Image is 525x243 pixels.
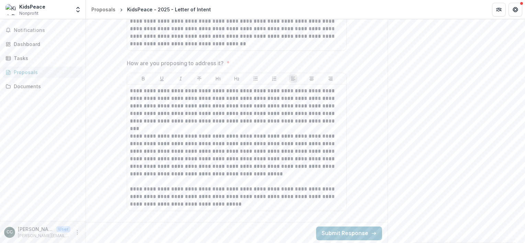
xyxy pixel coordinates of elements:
button: Bold [139,74,147,83]
button: Submit Response [316,227,382,240]
div: KidsPeace - 2025 - Letter of Intent [127,6,211,13]
a: Proposals [89,4,118,14]
a: Dashboard [3,38,83,50]
button: Underline [158,74,166,83]
button: Heading 2 [233,74,241,83]
button: Open entity switcher [73,3,83,16]
div: Proposals [91,6,115,13]
span: Nonprofit [19,10,38,16]
a: Tasks [3,53,83,64]
div: KidsPeace [19,3,45,10]
button: Ordered List [270,74,278,83]
div: Caren Chaffee [7,230,13,234]
img: KidsPeace [5,4,16,15]
div: Documents [14,83,77,90]
a: Documents [3,81,83,92]
button: Heading 1 [214,74,222,83]
div: Tasks [14,55,77,62]
button: Italicize [177,74,185,83]
button: Align Left [289,74,297,83]
button: Notifications [3,25,83,36]
button: Align Center [308,74,316,83]
p: User [56,226,70,232]
button: Get Help [509,3,522,16]
div: Proposals [14,69,77,76]
p: [PERSON_NAME][EMAIL_ADDRESS][PERSON_NAME][DOMAIN_NAME] [18,233,70,239]
button: More [73,228,81,236]
button: Strike [195,74,203,83]
button: Partners [492,3,506,16]
p: [PERSON_NAME] [18,225,54,233]
span: Notifications [14,27,80,33]
button: Bullet List [252,74,260,83]
a: Proposals [3,67,83,78]
nav: breadcrumb [89,4,214,14]
button: Align Right [326,74,335,83]
div: Dashboard [14,40,77,48]
p: How are you proposing to address it? [127,59,224,67]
